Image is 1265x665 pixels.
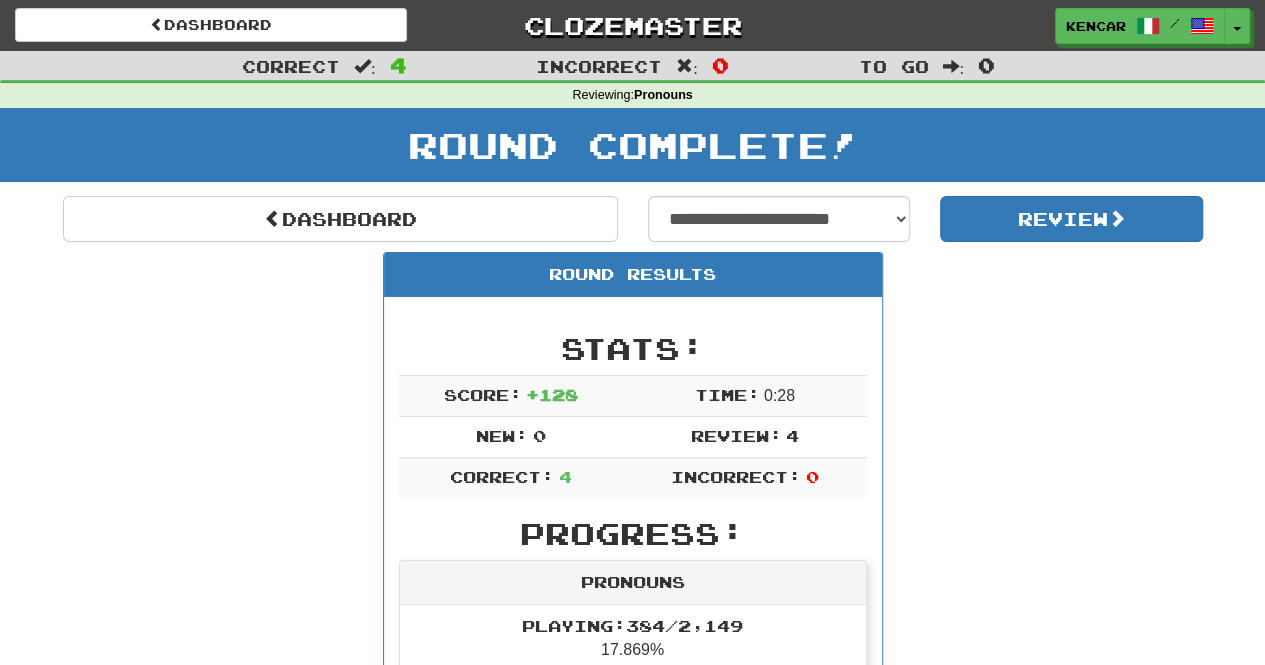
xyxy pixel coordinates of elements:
[940,196,1203,242] button: Review
[476,426,528,445] span: New:
[242,56,340,76] span: Correct
[690,426,781,445] span: Review:
[1170,16,1180,30] span: /
[450,467,554,486] span: Correct:
[63,196,618,242] a: Dashboard
[942,58,964,75] span: :
[1055,8,1225,44] a: KenCar /
[399,332,867,365] h2: Stats:
[400,561,866,605] div: Pronouns
[712,53,729,77] span: 0
[437,8,829,43] a: Clozemaster
[384,253,882,297] div: Round Results
[1066,17,1126,35] span: KenCar
[858,56,928,76] span: To go
[671,467,801,486] span: Incorrect:
[978,53,995,77] span: 0
[7,125,1258,165] h1: Round Complete!
[634,88,693,102] strong: Pronouns
[676,58,698,75] span: :
[532,426,545,445] span: 0
[15,8,407,42] a: Dashboard
[536,56,662,76] span: Incorrect
[764,387,795,404] span: 0 : 28
[786,426,799,445] span: 4
[805,467,818,486] span: 0
[526,385,578,404] span: + 128
[399,517,867,550] h2: Progress:
[694,385,759,404] span: Time:
[354,58,376,75] span: :
[558,467,571,486] span: 4
[443,385,521,404] span: Score:
[522,616,743,635] span: Playing: 384 / 2,149
[390,53,407,77] span: 4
